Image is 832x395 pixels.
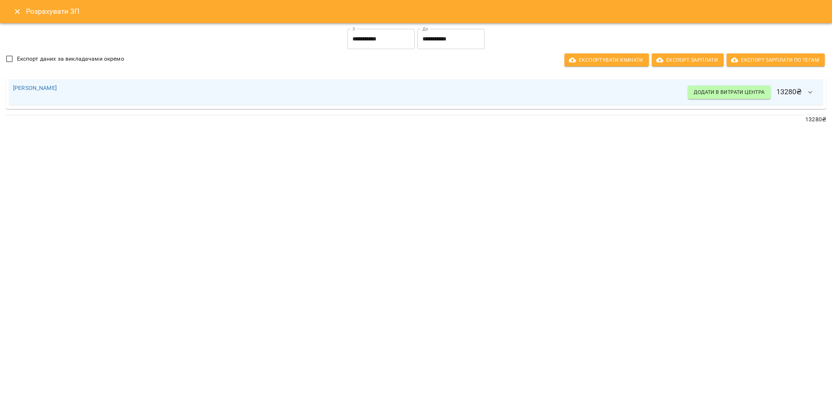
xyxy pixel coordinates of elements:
[13,84,57,91] a: [PERSON_NAME]
[570,56,643,64] span: Експортувати кімнати
[658,56,718,64] span: Експорт Зарплати
[732,56,819,64] span: Експорт Зарплати по тегам
[6,115,826,124] p: 13280 ₴
[9,3,26,20] button: Close
[694,88,764,96] span: Додати в витрати центра
[17,55,124,63] span: Експорт даних за викладачами окремо
[688,86,770,99] button: Додати в витрати центра
[564,53,649,66] button: Експортувати кімнати
[727,53,825,66] button: Експорт Зарплати по тегам
[652,53,724,66] button: Експорт Зарплати
[26,6,823,17] h6: Розрахувати ЗП
[688,84,819,101] h6: 13280 ₴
